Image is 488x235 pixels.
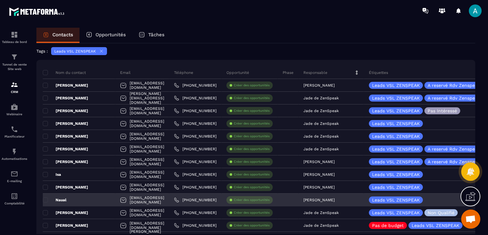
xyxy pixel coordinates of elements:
p: Pas Intéressé [428,109,457,113]
p: Créer des opportunités [234,172,270,177]
p: [PERSON_NAME] [43,83,88,88]
p: [PERSON_NAME] [303,198,335,202]
p: Jade de ZenSpeak [303,210,339,215]
a: Contacts [36,28,80,43]
a: accountantaccountantComptabilité [2,188,27,210]
p: Opportunité [226,70,249,75]
p: Leads VSL ZENSPEAK [412,223,459,228]
p: Leads VSL ZENSPEAK [372,134,420,139]
p: [PERSON_NAME] [43,159,88,164]
p: Leads VSL ZENSPEAK [54,49,96,53]
p: Créer des opportunités [234,109,270,113]
a: [PHONE_NUMBER] [174,210,217,215]
a: [PHONE_NUMBER] [174,172,217,177]
p: Leads VSL ZENSPEAK [372,96,420,100]
p: Jade de ZenSpeak [303,147,339,151]
a: [PHONE_NUMBER] [174,96,217,101]
img: formation [11,31,18,39]
p: A reservé Rdv Zenspeak [428,147,480,151]
p: Créer des opportunités [234,185,270,189]
p: Leads VSL ZENSPEAK [372,172,420,177]
p: Nom du contact [43,70,86,75]
img: automations [11,148,18,155]
p: [PERSON_NAME] [303,172,335,177]
a: [PHONE_NUMBER] [174,185,217,190]
p: [PERSON_NAME] [43,146,88,152]
a: formationformationTableau de bord [2,26,27,48]
a: emailemailE-mailing [2,165,27,188]
img: accountant [11,192,18,200]
p: Créer des opportunités [234,147,270,151]
a: [PHONE_NUMBER] [174,108,217,113]
p: [PERSON_NAME] [303,185,335,189]
p: A reservé Rdv Zenspeak [428,96,480,100]
p: Jade de ZenSpeak [303,134,339,139]
a: [PHONE_NUMBER] [174,146,217,152]
a: automationsautomationsWebinaire [2,98,27,121]
a: automationsautomationsAutomatisations [2,143,27,165]
p: Naual [43,197,66,203]
p: Tableau de bord [2,40,27,44]
a: [PHONE_NUMBER] [174,121,217,126]
p: Leads VSL ZENSPEAK [372,147,420,151]
a: schedulerschedulerPlanificateur [2,121,27,143]
p: Créer des opportunités [234,223,270,228]
p: Comptabilité [2,202,27,205]
p: Automatisations [2,157,27,160]
a: Opportunités [80,28,132,43]
p: Isa [43,172,61,177]
p: [PERSON_NAME] [43,121,88,126]
p: Étiquettes [369,70,388,75]
a: [PHONE_NUMBER] [174,159,217,164]
p: Jade de ZenSpeak [303,109,339,113]
p: Jade de ZenSpeak [303,121,339,126]
p: Leads VSL ZENSPEAK [372,109,420,113]
img: logo [9,6,66,18]
p: Créer des opportunités [234,121,270,126]
p: Contacts [52,32,73,38]
p: Téléphone [174,70,193,75]
p: Tunnel de vente Site web [2,62,27,71]
p: [PERSON_NAME] [43,108,88,113]
img: formation [11,81,18,89]
p: Leads VSL ZENSPEAK [372,198,420,202]
p: Créer des opportunités [234,96,270,100]
p: E-mailing [2,179,27,183]
img: email [11,170,18,178]
a: [PHONE_NUMBER] [174,134,217,139]
p: Créer des opportunités [234,83,270,88]
p: Créer des opportunités [234,198,270,202]
img: scheduler [11,125,18,133]
p: Leads VSL ZENSPEAK [372,185,420,189]
p: Créer des opportunités [234,134,270,139]
a: formationformationTunnel de vente Site web [2,48,27,76]
a: formationformationCRM [2,76,27,98]
p: Responsable [303,70,327,75]
p: Webinaire [2,112,27,116]
p: Leads VSL ZENSPEAK [372,210,420,215]
p: [PERSON_NAME] [303,160,335,164]
p: Jade de ZenSpeak [303,96,339,100]
p: [PERSON_NAME] [303,83,335,88]
p: Créer des opportunités [234,160,270,164]
p: Jade de ZenSpeak [303,223,339,228]
p: Phase [283,70,294,75]
p: Tâches [148,32,164,38]
a: [PHONE_NUMBER] [174,223,217,228]
p: A reservé Rdv Zenspeak [428,160,480,164]
p: Créer des opportunités [234,210,270,215]
p: Opportunités [95,32,126,38]
p: Leads VSL ZENSPEAK [372,160,420,164]
a: [PHONE_NUMBER] [174,83,217,88]
p: Leads VSL ZENSPEAK [372,83,420,88]
p: CRM [2,90,27,94]
p: Tags : [36,49,48,53]
a: Tâches [132,28,171,43]
p: Email [120,70,131,75]
div: Ouvrir le chat [461,210,480,229]
p: Planificateur [2,135,27,138]
p: Pas de budget [372,223,404,228]
p: [PERSON_NAME] [43,210,88,215]
p: [PERSON_NAME] [43,223,88,228]
p: [PERSON_NAME] [43,134,88,139]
